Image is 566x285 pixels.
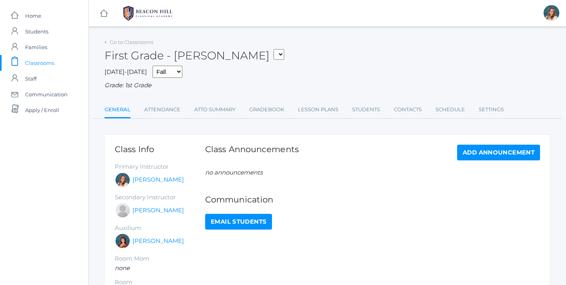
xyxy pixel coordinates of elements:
a: Schedule [436,102,465,118]
span: Families [25,39,47,55]
h5: Room Mom [115,256,205,262]
a: Attendance [144,102,180,118]
img: BHCALogos-05-308ed15e86a5a0abce9b8dd61676a3503ac9727e845dece92d48e8588c001991.png [118,4,177,23]
h1: Class Announcements [205,145,299,158]
a: Add Announcement [457,145,540,160]
em: no announcements [205,169,263,176]
h5: Primary Instructor [115,164,205,170]
a: Attd Summary [194,102,235,118]
div: Liv Barber [115,172,130,188]
span: Staff [25,71,37,86]
h1: Class Info [115,145,205,154]
h5: Auxilium [115,225,205,232]
div: Jaimie Watson [115,202,130,218]
span: Communication [25,86,68,102]
a: [PERSON_NAME] [132,175,184,184]
div: Heather Wallock [115,233,130,249]
a: Email Students [205,214,272,230]
a: Settings [479,102,504,118]
a: Lesson Plans [298,102,338,118]
a: [PERSON_NAME] [132,237,184,246]
h5: Secondary Instructor [115,194,205,201]
a: General [105,102,130,119]
div: Liv Barber [544,5,559,21]
span: Apply / Enroll [25,102,59,118]
span: [DATE]-[DATE] [105,68,147,75]
a: Go to Classrooms [110,39,153,45]
span: Home [25,8,41,24]
em: none [115,264,130,272]
a: [PERSON_NAME] [132,206,184,215]
a: Gradebook [249,102,284,118]
span: Classrooms [25,55,54,71]
h1: Communication [205,195,540,204]
h2: First Grade - [PERSON_NAME] [105,50,284,62]
div: Grade: 1st Grade [105,81,550,90]
a: Contacts [394,102,422,118]
a: Students [352,102,380,118]
span: Students [25,24,48,39]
